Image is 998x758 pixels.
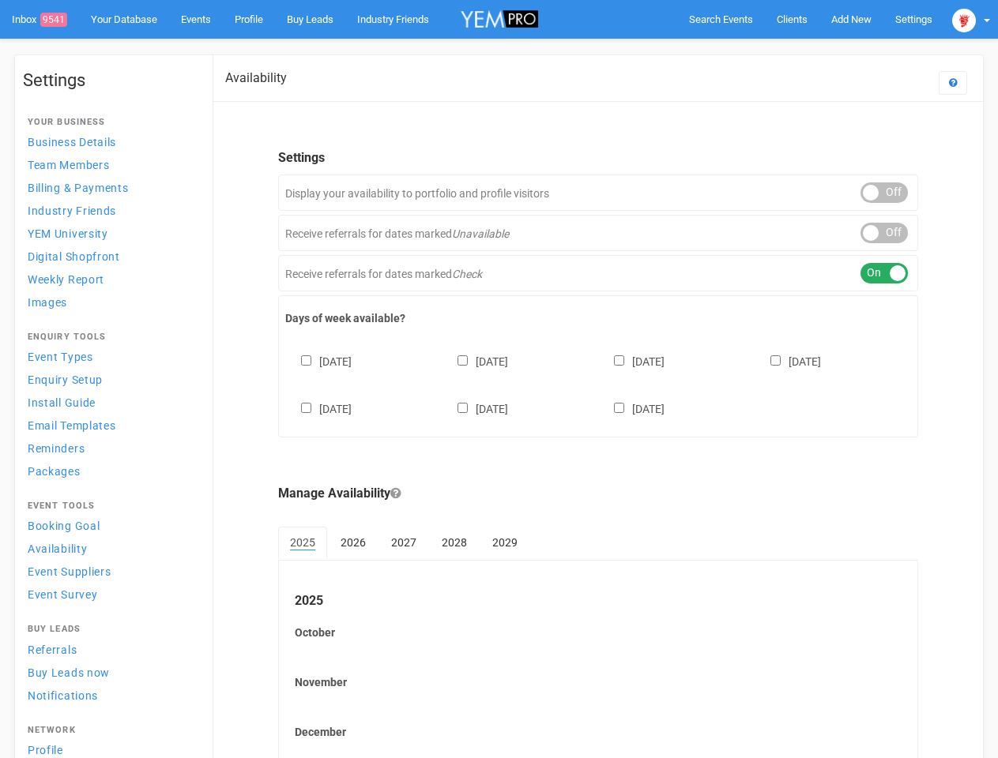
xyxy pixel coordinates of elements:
a: Billing & Payments [23,177,197,198]
a: Event Suppliers [23,561,197,582]
span: Install Guide [28,396,96,409]
input: [DATE] [301,355,311,366]
legend: Manage Availability [278,485,918,503]
label: November [295,674,902,690]
div: Display your availability to portfolio and profile visitors [278,174,918,211]
span: Notifications [28,689,98,702]
a: Enquiry Setup [23,369,197,390]
a: Email Templates [23,415,197,436]
a: Buy Leads now [23,662,197,683]
input: [DATE] [614,403,624,413]
a: 2028 [430,527,479,558]
a: Digital Shopfront [23,246,197,267]
h4: Buy Leads [28,625,192,634]
label: [DATE] [285,400,352,417]
a: YEM University [23,223,197,244]
h4: Your Business [28,118,192,127]
img: open-uri20250107-2-1pbi2ie [952,9,976,32]
a: Event Types [23,346,197,367]
span: Team Members [28,159,109,171]
a: Availability [23,538,197,559]
h1: Settings [23,71,197,90]
label: October [295,625,902,640]
span: Enquiry Setup [28,373,103,386]
span: YEM University [28,227,108,240]
h2: Availability [225,71,287,85]
label: [DATE] [598,352,665,370]
span: Add New [831,13,872,25]
a: Install Guide [23,392,197,413]
input: [DATE] [770,355,781,366]
a: 2029 [480,527,529,558]
legend: 2025 [295,592,902,610]
a: 2026 [329,527,378,558]
h4: Network [28,726,192,735]
em: Check [452,268,482,280]
a: Reminders [23,437,197,459]
a: Images [23,291,197,313]
label: [DATE] [598,400,665,417]
label: December [295,724,902,740]
div: Receive referrals for dates marked [278,255,918,291]
a: Booking Goal [23,515,197,536]
a: Event Survey [23,584,197,605]
label: [DATE] [442,400,508,417]
span: Reminders [28,442,85,455]
input: [DATE] [614,355,624,366]
span: Event Suppliers [28,565,111,578]
a: Weekly Report [23,268,197,290]
span: Event Types [28,351,93,363]
span: Event Survey [28,588,97,601]
a: 2025 [278,527,327,560]
span: Availability [28,542,87,555]
span: Weekly Report [28,273,104,286]
span: Booking Goal [28,520,100,532]
a: Referrals [23,639,197,660]
span: Search Events [689,13,753,25]
span: Business Details [28,136,116,148]
span: Packages [28,465,81,478]
span: Images [28,296,67,309]
input: [DATE] [458,355,468,366]
a: Packages [23,460,197,482]
input: [DATE] [458,403,468,413]
a: 2027 [379,527,428,558]
span: 9541 [40,13,67,27]
span: Digital Shopfront [28,250,120,263]
h4: Enquiry Tools [28,332,192,342]
span: Email Templates [28,419,116,432]
a: Business Details [23,131,197,152]
input: [DATE] [301,403,311,413]
a: Team Members [23,154,197,175]
em: Unavailable [452,227,509,240]
div: Receive referrals for dates marked [278,215,918,251]
a: Notifications [23,685,197,706]
span: Billing & Payments [28,182,129,194]
a: Industry Friends [23,200,197,221]
label: [DATE] [755,352,821,370]
span: Clients [777,13,808,25]
legend: Settings [278,149,918,167]
label: [DATE] [442,352,508,370]
label: Days of week available? [285,310,911,326]
label: [DATE] [285,352,352,370]
h4: Event Tools [28,501,192,511]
